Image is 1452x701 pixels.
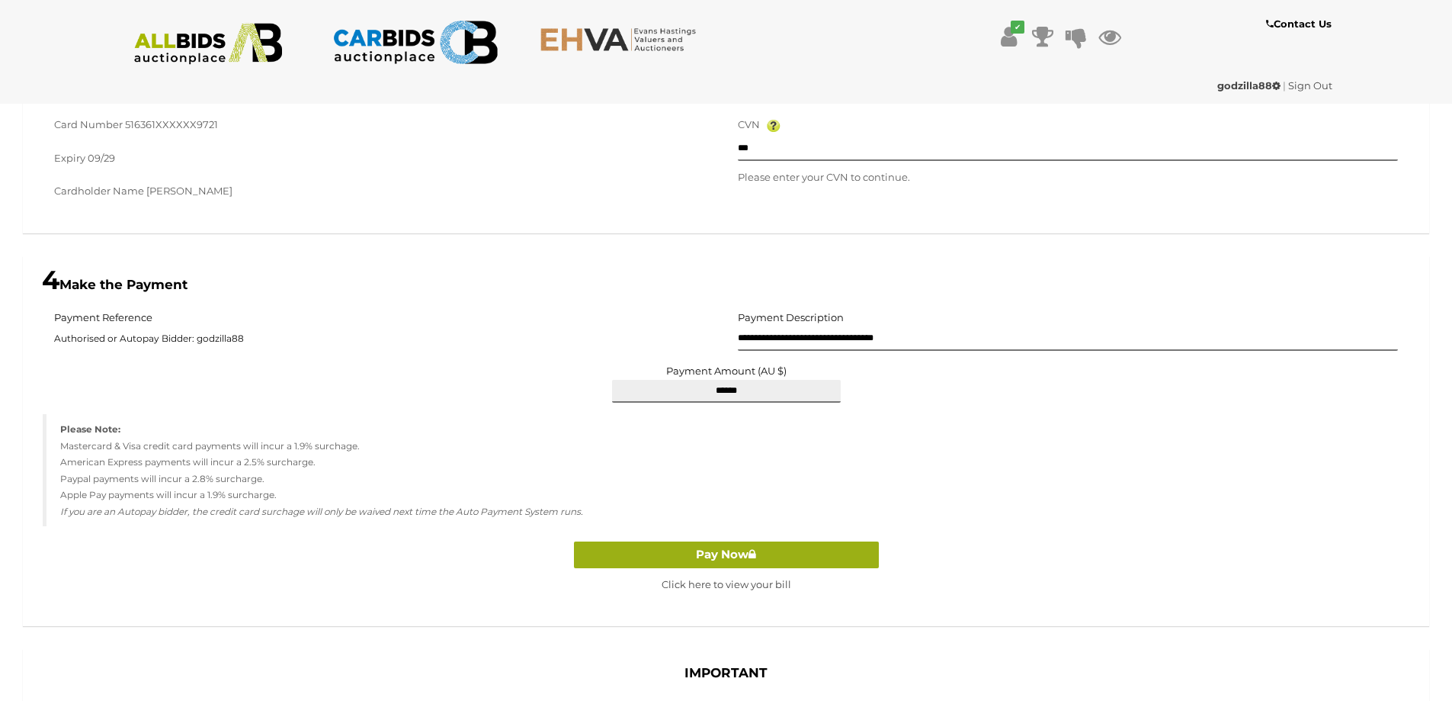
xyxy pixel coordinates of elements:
[42,277,188,292] b: Make the Payment
[1266,15,1335,33] a: Contact Us
[54,328,715,351] span: Authorised or Autopay Bidder: godzilla88
[126,23,291,65] img: ALLBIDS.com.au
[1011,21,1024,34] i: ✔
[88,152,115,164] span: 09/29
[146,185,232,197] span: [PERSON_NAME]
[662,578,791,590] a: Click here to view your bill
[540,27,705,52] img: EHVA.com.au
[1283,79,1286,92] span: |
[1266,18,1332,30] b: Contact Us
[684,665,768,680] b: IMPORTANT
[54,182,144,200] label: Cardholder Name
[738,312,844,323] h5: Payment Description
[43,414,1409,526] blockquote: Mastercard & Visa credit card payments will incur a 1.9% surchage. American Express payments will...
[54,150,85,167] label: Expiry
[42,264,59,296] span: 4
[125,118,218,130] span: 516361XXXXXX9721
[60,506,583,517] em: If you are an Autopay bidder, the credit card surchage will only be waived next time the Auto Pay...
[54,116,123,133] label: Card Number
[666,365,787,376] label: Payment Amount (AU $)
[332,15,498,69] img: CARBIDS.com.au
[54,312,152,323] h5: Payment Reference
[738,169,1399,186] p: Please enter your CVN to continue.
[1288,79,1332,92] a: Sign Out
[1217,79,1281,92] strong: godzilla88
[60,423,120,435] strong: Please Note:
[767,120,780,132] img: Help
[574,542,879,568] button: Pay Now
[1217,79,1283,92] a: godzilla88
[998,23,1021,50] a: ✔
[738,116,760,133] label: CVN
